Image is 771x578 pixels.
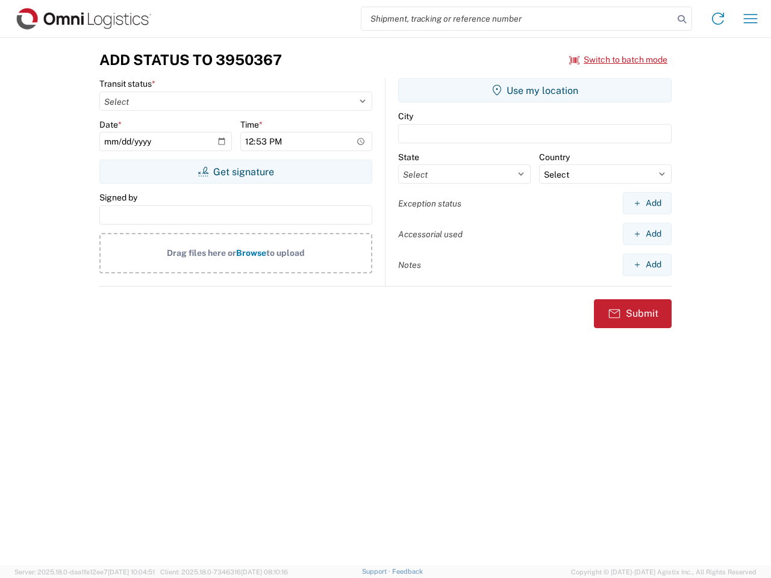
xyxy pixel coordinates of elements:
[99,78,155,89] label: Transit status
[241,568,288,576] span: [DATE] 08:10:16
[99,51,282,69] h3: Add Status to 3950367
[99,160,372,184] button: Get signature
[398,198,461,209] label: Exception status
[539,152,570,163] label: Country
[571,567,757,577] span: Copyright © [DATE]-[DATE] Agistix Inc., All Rights Reserved
[240,119,263,130] label: Time
[362,568,392,575] a: Support
[392,568,423,575] a: Feedback
[594,299,672,328] button: Submit
[266,248,305,258] span: to upload
[99,119,122,130] label: Date
[623,223,672,245] button: Add
[623,192,672,214] button: Add
[108,568,155,576] span: [DATE] 10:04:51
[398,152,419,163] label: State
[167,248,236,258] span: Drag files here or
[236,248,266,258] span: Browse
[361,7,673,30] input: Shipment, tracking or reference number
[99,192,137,203] label: Signed by
[14,568,155,576] span: Server: 2025.18.0-daa1fe12ee7
[398,78,672,102] button: Use my location
[398,259,421,270] label: Notes
[398,111,413,122] label: City
[569,50,667,70] button: Switch to batch mode
[623,253,672,276] button: Add
[160,568,288,576] span: Client: 2025.18.0-7346316
[398,229,463,240] label: Accessorial used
